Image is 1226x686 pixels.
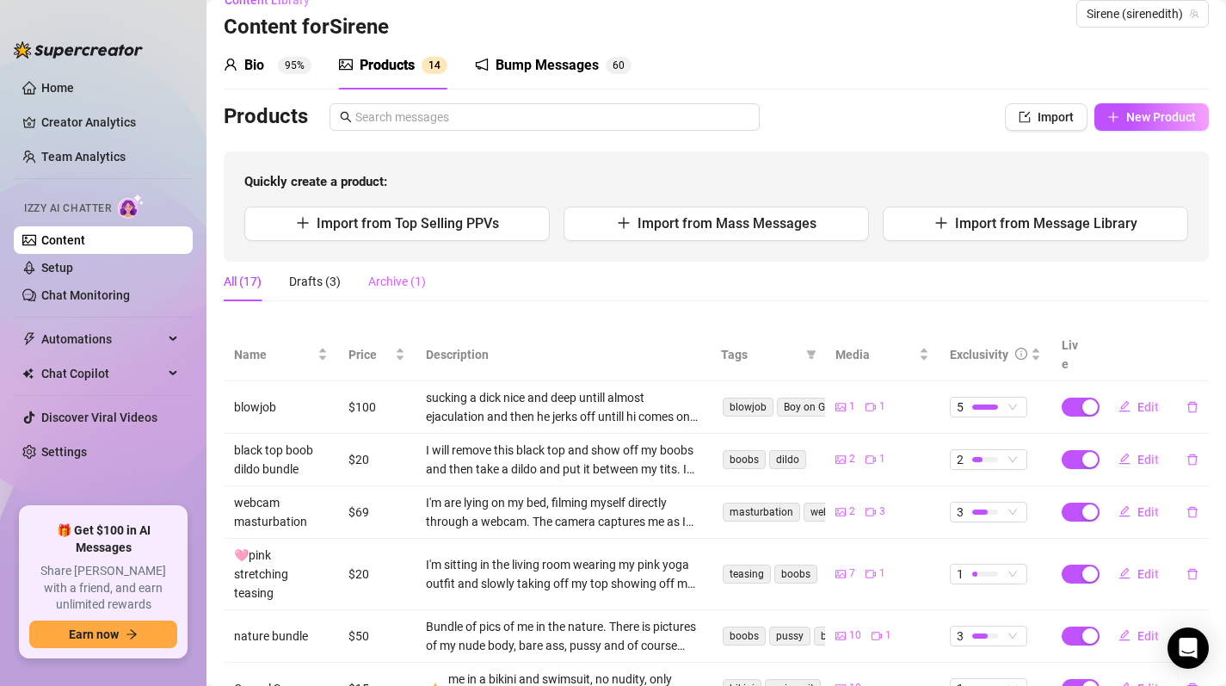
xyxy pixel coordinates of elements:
div: I will remove this black top and show off my boobs and then take a dildo and put it between my ti... [426,441,701,479]
span: filter [803,342,820,368]
span: video-camera [866,402,876,412]
button: Edit [1105,622,1173,650]
span: 7 [849,565,855,582]
span: 3 [879,504,885,520]
button: Edit [1105,393,1173,421]
a: Chat Monitoring [41,288,130,302]
span: Name [234,345,314,364]
span: delete [1186,401,1198,413]
td: black top boob dildo bundle [224,434,338,486]
span: info-circle [1015,348,1027,360]
strong: Quickly create a product: [244,174,387,189]
div: Drafts (3) [289,272,341,291]
span: Edit [1137,453,1159,467]
div: Archive (1) [368,272,426,291]
td: 🩷pink stretching teasing [224,539,338,610]
span: webcam [804,503,857,522]
a: Team Analytics [41,150,126,164]
span: picture [339,58,353,71]
td: nature bundle [224,610,338,663]
button: delete [1173,560,1212,588]
span: Media [835,345,915,364]
span: picture [835,507,846,517]
button: Earn nowarrow-right [29,621,177,648]
button: Import from Top Selling PPVs [244,207,550,241]
span: team [1189,9,1199,19]
th: Tags [711,329,825,381]
th: Live [1051,329,1094,381]
th: Media [825,329,940,381]
span: video-camera [866,569,876,579]
button: delete [1173,393,1212,421]
div: Bio [244,55,264,76]
span: New Product [1126,110,1196,124]
span: Price [348,345,391,364]
span: edit [1118,453,1131,465]
div: Products [360,55,415,76]
button: Edit [1105,446,1173,473]
span: notification [475,58,489,71]
span: boobs [723,627,766,646]
td: $100 [338,381,416,434]
img: Chat Copilot [22,368,34,380]
td: $20 [338,434,416,486]
sup: 60 [606,57,631,74]
span: picture [835,569,846,579]
span: video-camera [866,454,876,465]
span: filter [806,349,816,360]
span: 2 [849,504,855,520]
input: Search messages [355,108,749,127]
span: blowjob [723,398,773,417]
span: edit [1118,567,1131,579]
span: video-camera [866,507,876,517]
span: edit [1118,505,1131,517]
span: Edit [1137,629,1159,643]
th: Description [416,329,712,381]
span: 1 [879,565,885,582]
span: plus [1107,111,1119,123]
span: 3 [957,503,964,522]
img: logo-BBDzfeDw.svg [14,41,143,59]
span: Chat Copilot [41,360,163,387]
span: Import from Mass Messages [638,215,816,232]
span: 🎁 Get $100 in AI Messages [29,522,177,556]
button: Import from Message Library [883,207,1188,241]
span: Automations [41,325,163,353]
td: $69 [338,486,416,539]
span: 1 [428,59,434,71]
span: video-camera [872,631,882,641]
span: picture [835,631,846,641]
div: I'm sitting in the living room wearing my pink yoga outfit and slowly taking off my top showing o... [426,555,701,593]
div: I'm are lying on my bed, filming myself directly through a webcam. The camera captures me as I sl... [426,493,701,531]
span: picture [835,402,846,412]
span: edit [1118,629,1131,641]
h3: Products [224,103,308,131]
div: Bump Messages [496,55,599,76]
span: Import [1038,110,1074,124]
span: pussy [769,627,810,646]
button: New Product [1094,103,1209,131]
span: Edit [1137,567,1159,581]
span: Tags [721,345,799,364]
td: $50 [338,610,416,663]
span: Share [PERSON_NAME] with a friend, and earn unlimited rewards [29,563,177,614]
span: Boy on Girl [777,398,841,417]
div: Exclusivity [950,345,1008,364]
span: boobs [723,450,766,469]
span: 1 [849,399,855,415]
a: Settings [41,445,87,459]
button: Edit [1105,498,1173,526]
span: Import from Message Library [955,215,1137,232]
span: 1 [885,627,891,644]
span: 0 [619,59,625,71]
span: 1 [957,565,964,584]
a: Creator Analytics [41,108,179,136]
div: All (17) [224,272,262,291]
span: Edit [1137,400,1159,414]
span: delete [1186,568,1198,580]
span: Edit [1137,505,1159,519]
sup: 14 [422,57,447,74]
a: Home [41,81,74,95]
span: Earn now [69,627,119,641]
button: delete [1173,498,1212,526]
